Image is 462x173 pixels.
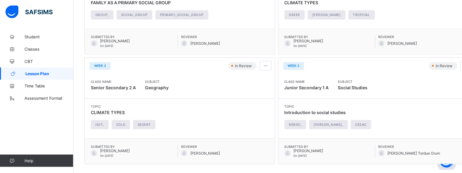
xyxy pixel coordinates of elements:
[138,123,151,126] span: desert
[190,41,220,46] span: [PERSON_NAME]
[235,63,254,68] span: In Review
[356,123,367,126] span: CESAC
[94,64,106,67] span: Week 2
[294,44,307,48] span: On [DATE]
[160,13,204,17] span: Primary_social_group
[91,35,178,39] span: Submitted By
[312,13,341,17] span: [PERSON_NAME]
[190,151,220,156] span: [PERSON_NAME]
[91,80,136,83] span: Class Name
[24,158,73,163] span: Help
[181,35,268,39] span: Reviewer
[116,123,125,126] span: cold
[338,83,368,92] span: Social Studies
[25,71,73,76] span: Lesson Plan
[91,85,136,90] span: Senior Secondary 2 A
[6,6,53,18] img: safsims
[91,145,178,148] span: Submitted By
[95,13,109,17] span: Group,
[285,80,329,83] span: Class Name
[181,145,268,148] span: Reviewer
[145,80,169,83] span: Subject
[338,80,368,83] span: Subject
[95,123,104,126] span: hot,
[289,123,302,126] span: NERDC,
[285,105,374,108] span: Topic
[100,39,130,43] span: [PERSON_NAME]
[100,44,113,48] span: On [DATE]
[285,85,329,90] span: Junior Secondary 1 A
[294,148,323,153] span: [PERSON_NAME]
[91,110,125,115] span: CLIMATE TYPES
[388,151,440,156] span: [PERSON_NAME] Tordue Orum
[91,105,158,108] span: Topic
[353,13,370,17] span: tropical
[285,35,375,39] span: Submitted By
[388,41,417,46] span: [PERSON_NAME]
[294,154,307,157] span: On [DATE]
[288,64,300,67] span: Week 2
[24,34,73,39] span: Student
[145,83,169,92] span: Geography
[285,110,346,115] span: Introduction to social studies
[24,83,73,88] span: Time Table
[289,13,300,17] span: Greek
[294,39,323,43] span: [PERSON_NAME]
[121,13,148,17] span: Social_group
[100,154,113,157] span: On [DATE]
[285,145,375,148] span: Submitted By
[314,123,343,126] span: [PERSON_NAME],
[24,47,73,52] span: Classes
[24,59,73,64] span: CBT
[100,148,130,153] span: [PERSON_NAME]
[24,96,73,101] span: Assessment Format
[435,63,455,68] span: In Review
